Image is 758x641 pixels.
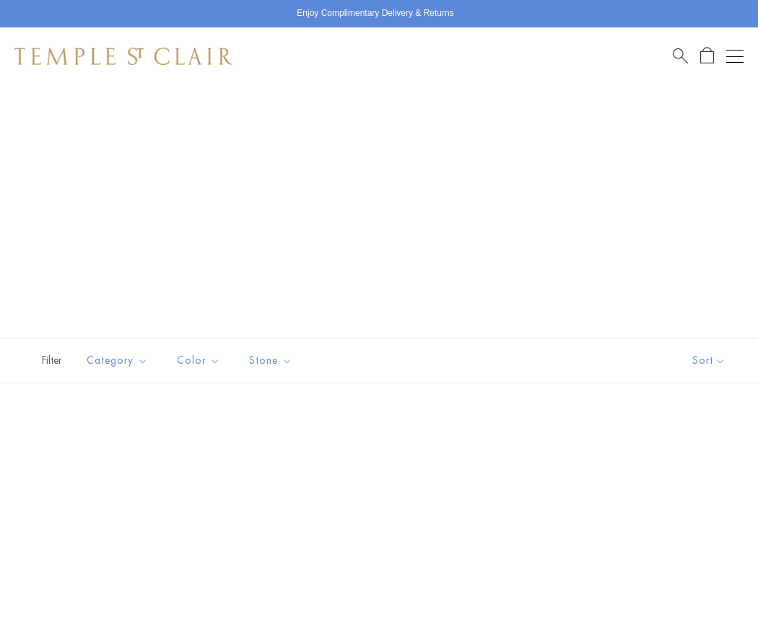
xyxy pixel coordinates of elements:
img: Temple St. Clair [14,48,232,65]
button: Color [166,344,231,377]
span: Category [79,352,159,370]
a: Search [673,47,688,65]
span: Color [170,352,231,370]
button: Show sort by [660,339,758,383]
button: Open navigation [726,48,744,65]
span: Stone [242,352,303,370]
a: Open Shopping Bag [700,47,714,65]
button: Category [76,344,159,377]
p: Enjoy Complimentary Delivery & Returns [297,6,453,21]
button: Stone [238,344,303,377]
